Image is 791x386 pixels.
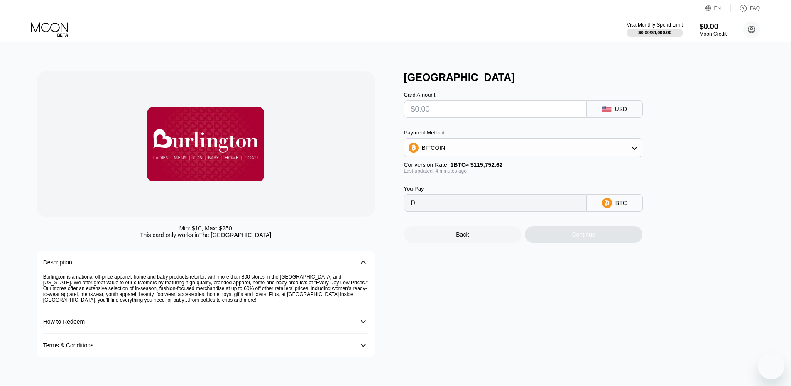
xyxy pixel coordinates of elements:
[179,225,232,232] div: Min: $ 10 , Max: $ 250
[43,318,85,325] div: How to Redeem
[700,31,727,37] div: Moon Credit
[358,340,368,350] div: 󰅀
[404,129,642,136] div: Payment Method
[456,231,469,238] div: Back
[404,186,587,192] div: You Pay
[404,92,587,98] div: Card Amount
[615,200,627,206] div: BTC
[140,232,271,238] div: This card only works in The [GEOGRAPHIC_DATA]
[43,259,72,266] div: Description
[404,71,763,83] div: [GEOGRAPHIC_DATA]
[700,22,727,31] div: $0.00
[411,101,580,117] input: $0.00
[638,30,671,35] div: $0.00 / $4,000.00
[451,161,503,168] span: 1 BTC ≈ $115,752.62
[627,22,683,37] div: Visa Monthly Spend Limit$0.00/$4,000.00
[627,22,683,28] div: Visa Monthly Spend Limit
[714,5,721,11] div: EN
[700,22,727,37] div: $0.00Moon Credit
[358,257,368,267] div: 󰅀
[615,106,627,112] div: USD
[43,274,368,310] div: Burlington is a national off-price apparel, home and baby products retailer, with more than 800 s...
[358,317,368,327] div: 󰅀
[705,4,731,12] div: EN
[404,161,642,168] div: Conversion Rate:
[750,5,760,11] div: FAQ
[731,4,760,12] div: FAQ
[404,226,522,243] div: Back
[422,144,446,151] div: BITCOIN
[758,353,784,379] iframe: Button to launch messaging window
[404,168,642,174] div: Last updated: 4 minutes ago
[404,139,642,156] div: BITCOIN
[43,342,93,349] div: Terms & Conditions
